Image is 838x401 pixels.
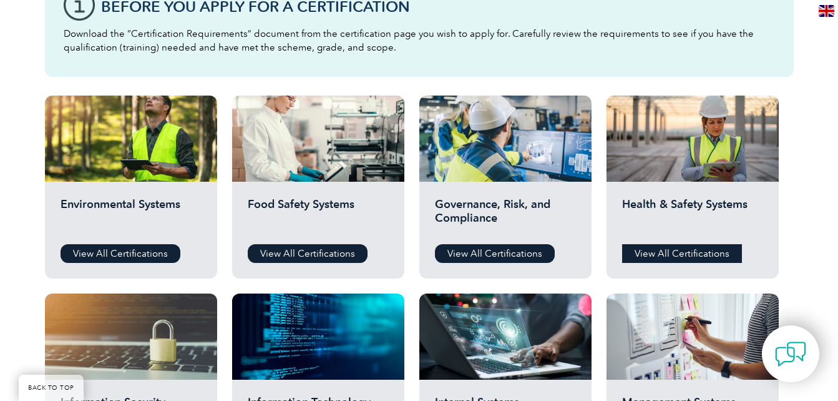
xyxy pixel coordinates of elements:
a: View All Certifications [248,244,368,263]
p: Download the “Certification Requirements” document from the certification page you wish to apply ... [64,27,775,54]
a: BACK TO TOP [19,375,84,401]
img: contact-chat.png [775,339,806,370]
h2: Environmental Systems [61,197,202,235]
a: View All Certifications [622,244,742,263]
img: en [819,5,834,17]
h2: Governance, Risk, and Compliance [435,197,576,235]
a: View All Certifications [435,244,555,263]
h2: Health & Safety Systems [622,197,763,235]
a: View All Certifications [61,244,180,263]
h2: Food Safety Systems [248,197,389,235]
